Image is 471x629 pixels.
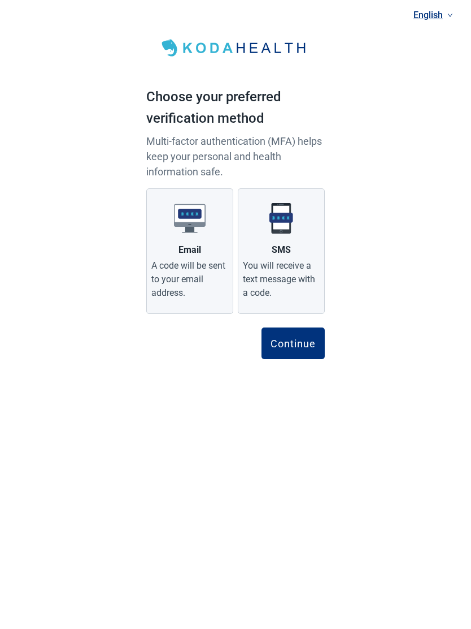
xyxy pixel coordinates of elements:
a: Current language: English [409,6,457,25]
button: Continue [261,328,325,360]
div: Continue [271,338,316,350]
div: You will receive a text message with a code. [243,260,320,300]
div: Email [178,244,201,257]
span: down [447,13,453,19]
h1: Choose your preferred verification method [146,87,325,134]
img: Koda Health [155,36,316,61]
main: Main content [146,14,325,382]
div: A code will be sent to your email address. [151,260,228,300]
div: SMS [272,244,291,257]
p: Multi-factor authentication (MFA) helps keep your personal and health information safe. [146,134,325,180]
